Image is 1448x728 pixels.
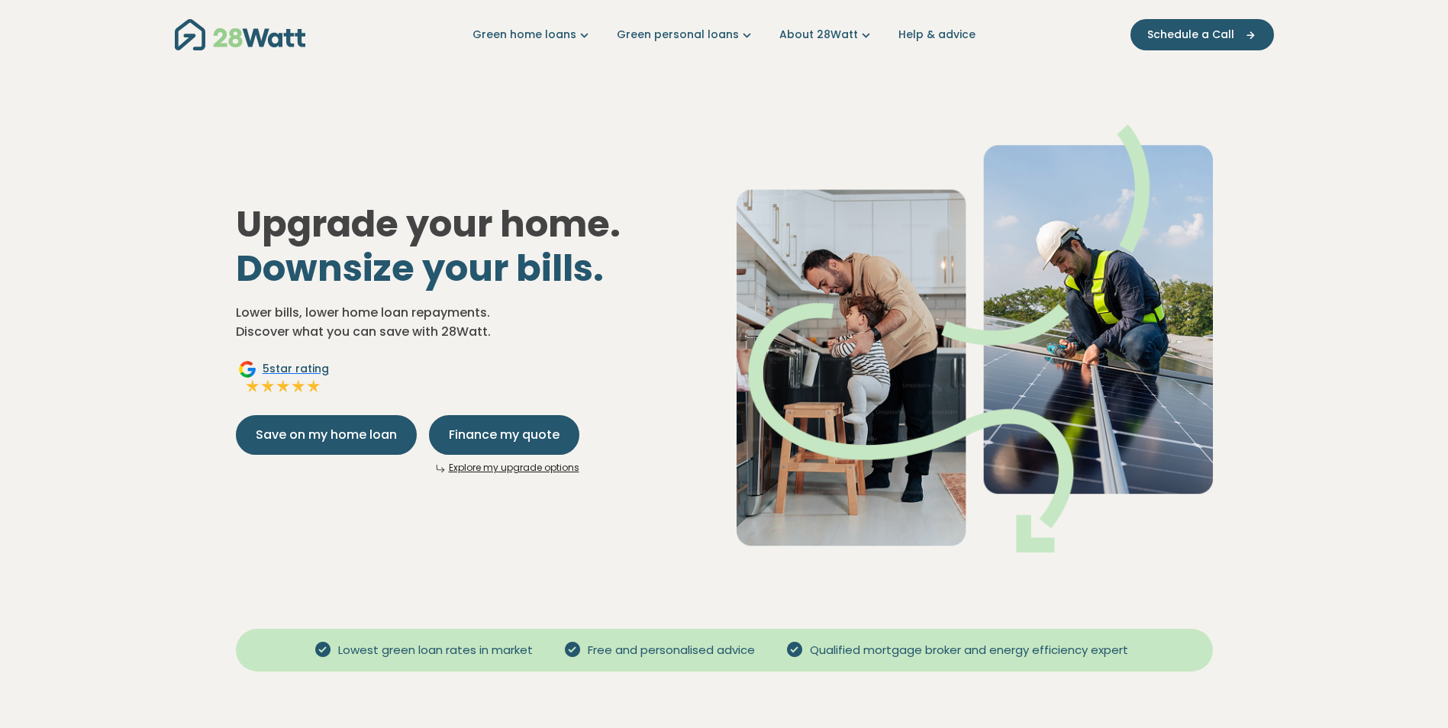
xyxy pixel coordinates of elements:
[236,202,712,290] h1: Upgrade your home.
[245,378,260,394] img: Full star
[236,360,331,397] a: Google5star ratingFull starFull starFull starFull starFull star
[306,378,321,394] img: Full star
[1147,27,1234,43] span: Schedule a Call
[236,415,417,455] button: Save on my home loan
[804,642,1134,659] span: Qualified mortgage broker and energy efficiency expert
[291,378,306,394] img: Full star
[238,360,256,378] img: Google
[617,27,755,43] a: Green personal loans
[449,426,560,444] span: Finance my quote
[175,15,1274,54] nav: Main navigation
[236,303,712,342] p: Lower bills, lower home loan repayments. Discover what you can save with 28Watt.
[737,124,1213,552] img: Dad helping toddler
[779,27,874,43] a: About 28Watt
[263,361,329,377] span: 5 star rating
[276,378,291,394] img: Full star
[175,19,305,50] img: 28Watt
[582,642,761,659] span: Free and personalised advice
[260,378,276,394] img: Full star
[236,243,604,294] span: Downsize your bills.
[449,461,579,474] a: Explore my upgrade options
[898,27,976,43] a: Help & advice
[256,426,397,444] span: Save on my home loan
[472,27,592,43] a: Green home loans
[429,415,579,455] button: Finance my quote
[1130,19,1274,50] button: Schedule a Call
[332,642,539,659] span: Lowest green loan rates in market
